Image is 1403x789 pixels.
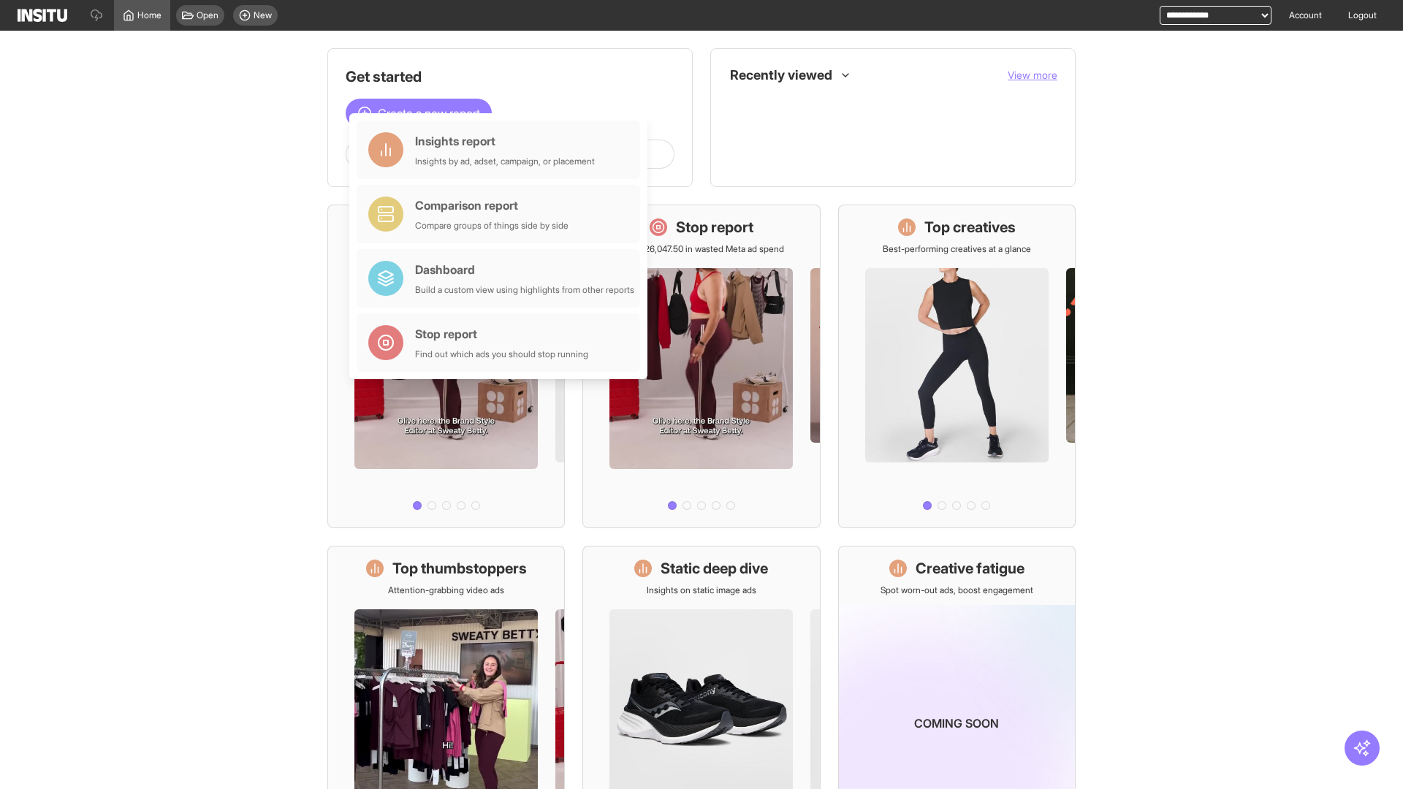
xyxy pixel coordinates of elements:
button: Create a new report [346,99,492,128]
span: Create a new report [378,104,480,122]
div: Comparison report [415,197,569,214]
div: Insights by ad, adset, campaign, or placement [415,156,595,167]
h1: Top thumbstoppers [392,558,527,579]
div: Stop report [415,325,588,343]
a: What's live nowSee all active ads instantly [327,205,565,528]
p: Insights on static image ads [647,584,756,596]
span: Home [137,9,161,21]
h1: Get started [346,66,674,87]
div: Dashboard [415,261,634,278]
p: Best-performing creatives at a glance [883,243,1031,255]
div: Insights report [415,132,595,150]
span: Open [197,9,218,21]
h1: Static deep dive [661,558,768,579]
img: Logo [18,9,67,22]
div: Compare groups of things side by side [415,220,569,232]
div: Find out which ads you should stop running [415,348,588,360]
p: Attention-grabbing video ads [388,584,504,596]
a: Top creativesBest-performing creatives at a glance [838,205,1076,528]
h1: Top creatives [924,217,1016,237]
h1: Stop report [676,217,753,237]
p: Save £26,047.50 in wasted Meta ad spend [618,243,784,255]
a: Stop reportSave £26,047.50 in wasted Meta ad spend [582,205,820,528]
button: View more [1008,68,1057,83]
div: Build a custom view using highlights from other reports [415,284,634,296]
span: New [254,9,272,21]
span: View more [1008,69,1057,81]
